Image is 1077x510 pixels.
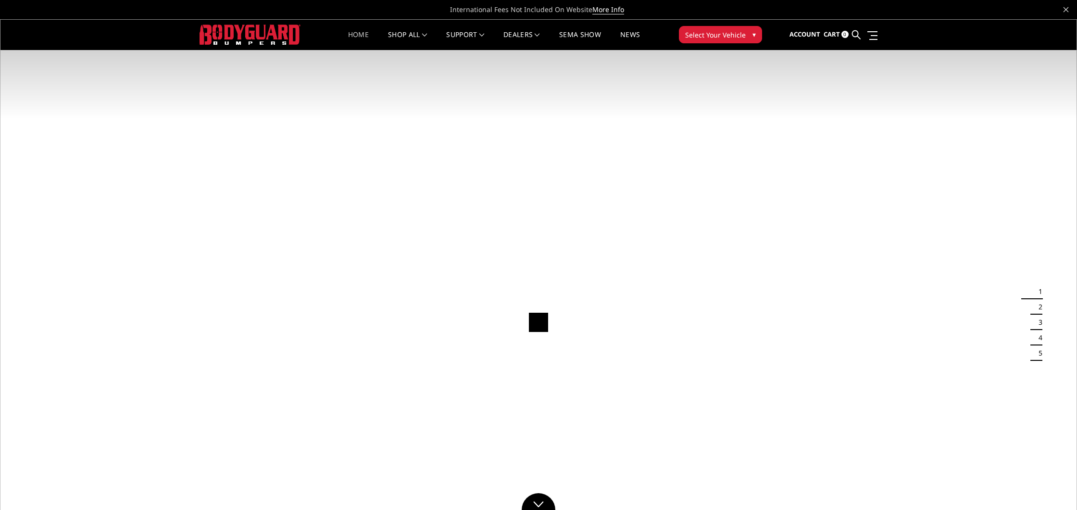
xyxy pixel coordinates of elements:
button: 4 of 5 [1033,330,1042,345]
a: Account [789,22,820,48]
a: Support [446,31,484,50]
button: 3 of 5 [1033,315,1042,330]
a: News [620,31,640,50]
button: 1 of 5 [1033,284,1042,299]
span: Select Your Vehicle [685,30,746,40]
img: BODYGUARD BUMPERS [200,25,301,44]
a: SEMA Show [559,31,601,50]
a: Dealers [503,31,540,50]
button: 2 of 5 [1033,299,1042,315]
a: Home [348,31,369,50]
a: shop all [388,31,427,50]
span: ▾ [752,29,756,39]
a: More Info [592,5,624,14]
a: Click to Down [522,493,555,510]
button: Select Your Vehicle [679,26,762,43]
span: Account [789,30,820,38]
span: Cart [824,30,840,38]
a: Cart 0 [824,22,849,48]
button: 5 of 5 [1033,345,1042,361]
span: 0 [841,31,849,38]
